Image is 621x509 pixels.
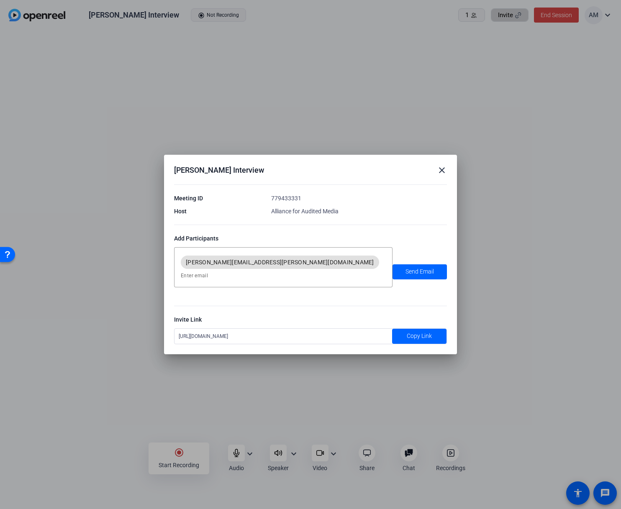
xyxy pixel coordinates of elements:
div: Add Participants [174,234,447,243]
span: Send Email [405,267,434,276]
div: Alliance for Audited Media [271,207,447,215]
div: 779433331 [271,194,447,202]
button: Copy Link [392,329,447,344]
div: [URL][DOMAIN_NAME] [174,329,392,344]
input: Enter email [181,271,386,281]
div: [PERSON_NAME] Interview [174,165,264,175]
span: [PERSON_NAME][EMAIL_ADDRESS][PERSON_NAME][DOMAIN_NAME] [186,258,374,266]
button: Send Email [393,264,447,279]
div: Host [174,207,262,215]
span: Copy Link [407,332,432,340]
div: Meeting ID [174,194,262,202]
mat-icon: close [437,165,447,175]
div: Invite Link [174,315,447,324]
